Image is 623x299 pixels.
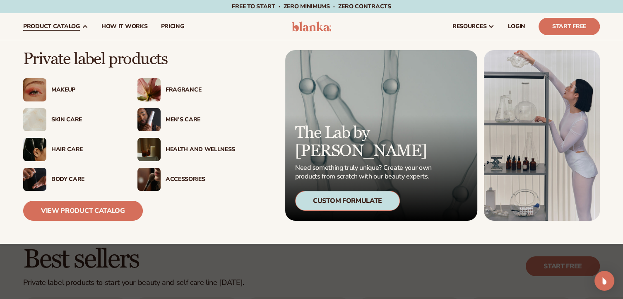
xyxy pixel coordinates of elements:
[137,168,161,191] img: Female with makeup brush.
[232,2,391,10] span: Free to start · ZERO minimums · ZERO contracts
[23,138,46,161] img: Female hair pulled back with clips.
[484,50,600,221] img: Female in lab with equipment.
[51,146,121,153] div: Hair Care
[295,164,434,181] p: Need something truly unique? Create your own products from scratch with our beauty experts.
[23,78,46,101] img: Female with glitter eye makeup.
[501,13,532,40] a: LOGIN
[23,108,121,131] a: Cream moisturizer swatch. Skin Care
[23,108,46,131] img: Cream moisturizer swatch.
[95,13,154,40] a: How It Works
[23,78,121,101] a: Female with glitter eye makeup. Makeup
[292,22,331,31] img: logo
[137,138,161,161] img: Candles and incense on table.
[154,13,190,40] a: pricing
[51,87,121,94] div: Makeup
[166,146,235,153] div: Health And Wellness
[137,168,235,191] a: Female with makeup brush. Accessories
[594,271,614,291] div: Open Intercom Messenger
[137,78,235,101] a: Pink blooming flower. Fragrance
[539,18,600,35] a: Start Free
[23,168,121,191] a: Male hand applying moisturizer. Body Care
[23,168,46,191] img: Male hand applying moisturizer.
[137,108,235,131] a: Male holding moisturizer bottle. Men’s Care
[17,13,95,40] a: product catalog
[166,87,235,94] div: Fragrance
[137,78,161,101] img: Pink blooming flower.
[101,23,148,30] span: How It Works
[452,23,486,30] span: resources
[285,50,477,221] a: Microscopic product formula. The Lab by [PERSON_NAME] Need something truly unique? Create your ow...
[166,116,235,123] div: Men’s Care
[51,176,121,183] div: Body Care
[23,138,121,161] a: Female hair pulled back with clips. Hair Care
[137,138,235,161] a: Candles and incense on table. Health And Wellness
[446,13,501,40] a: resources
[508,23,525,30] span: LOGIN
[23,50,235,68] p: Private label products
[295,191,400,211] div: Custom Formulate
[23,201,143,221] a: View Product Catalog
[23,23,80,30] span: product catalog
[161,23,184,30] span: pricing
[295,124,434,160] p: The Lab by [PERSON_NAME]
[137,108,161,131] img: Male holding moisturizer bottle.
[166,176,235,183] div: Accessories
[51,116,121,123] div: Skin Care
